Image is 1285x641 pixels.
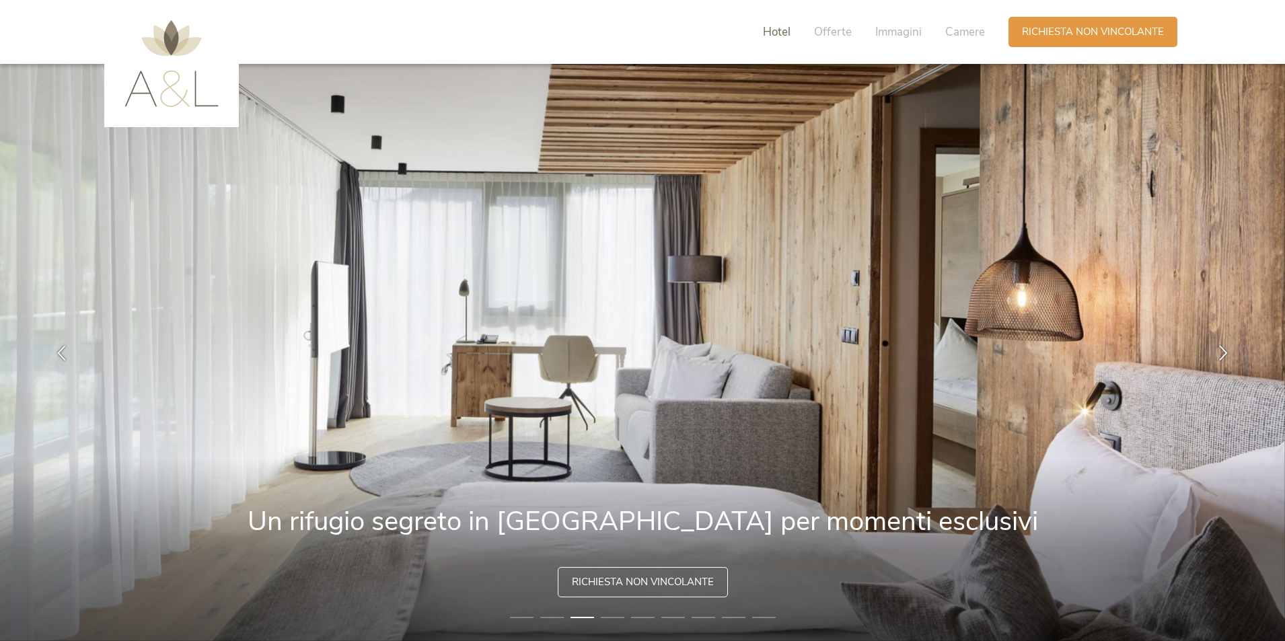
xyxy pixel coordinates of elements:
span: Immagini [875,24,922,40]
span: Camere [945,24,985,40]
span: Richiesta non vincolante [1022,25,1164,39]
span: Offerte [814,24,852,40]
img: AMONTI & LUNARIS Wellnessresort [124,20,219,107]
span: Richiesta non vincolante [572,575,714,589]
span: Hotel [763,24,791,40]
